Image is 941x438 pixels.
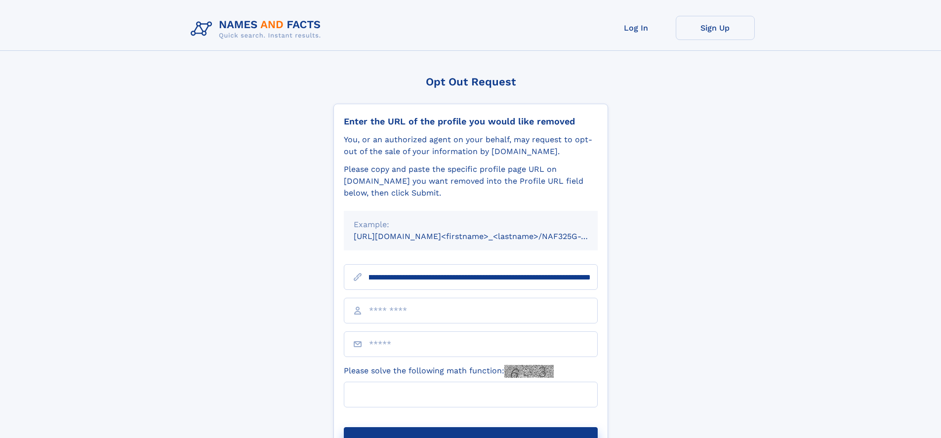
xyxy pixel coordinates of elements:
[333,76,608,88] div: Opt Out Request
[676,16,755,40] a: Sign Up
[187,16,329,42] img: Logo Names and Facts
[354,219,588,231] div: Example:
[344,163,598,199] div: Please copy and paste the specific profile page URL on [DOMAIN_NAME] you want removed into the Pr...
[354,232,616,241] small: [URL][DOMAIN_NAME]<firstname>_<lastname>/NAF325G-xxxxxxxx
[597,16,676,40] a: Log In
[344,134,598,158] div: You, or an authorized agent on your behalf, may request to opt-out of the sale of your informatio...
[344,116,598,127] div: Enter the URL of the profile you would like removed
[344,365,554,378] label: Please solve the following math function:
